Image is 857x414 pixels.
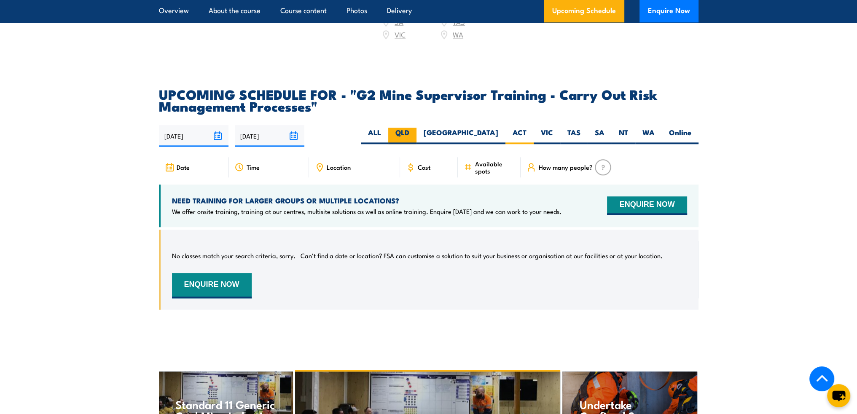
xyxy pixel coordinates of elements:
span: Date [177,163,190,171]
span: How many people? [538,163,592,171]
button: ENQUIRE NOW [172,273,252,298]
p: No classes match your search criteria, sorry. [172,251,296,260]
input: From date [159,125,228,147]
label: NT [612,128,635,144]
label: WA [635,128,662,144]
span: Time [247,163,260,171]
button: chat-button [827,384,850,407]
span: Location [327,163,351,171]
label: VIC [534,128,560,144]
button: ENQUIRE NOW [607,196,687,215]
label: QLD [388,128,416,144]
p: We offer onsite training, training at our centres, multisite solutions as well as online training... [172,207,561,216]
input: To date [235,125,304,147]
label: TAS [560,128,588,144]
label: Online [662,128,698,144]
p: Can’t find a date or location? FSA can customise a solution to suit your business or organisation... [301,251,663,260]
span: Cost [418,163,430,171]
label: ALL [361,128,388,144]
label: [GEOGRAPHIC_DATA] [416,128,505,144]
h4: NEED TRAINING FOR LARGER GROUPS OR MULTIPLE LOCATIONS? [172,196,561,205]
h2: UPCOMING SCHEDULE FOR - "G2 Mine Supervisor Training - Carry Out Risk Management Processes" [159,88,698,112]
label: SA [588,128,612,144]
label: ACT [505,128,534,144]
span: Available spots [475,160,515,174]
